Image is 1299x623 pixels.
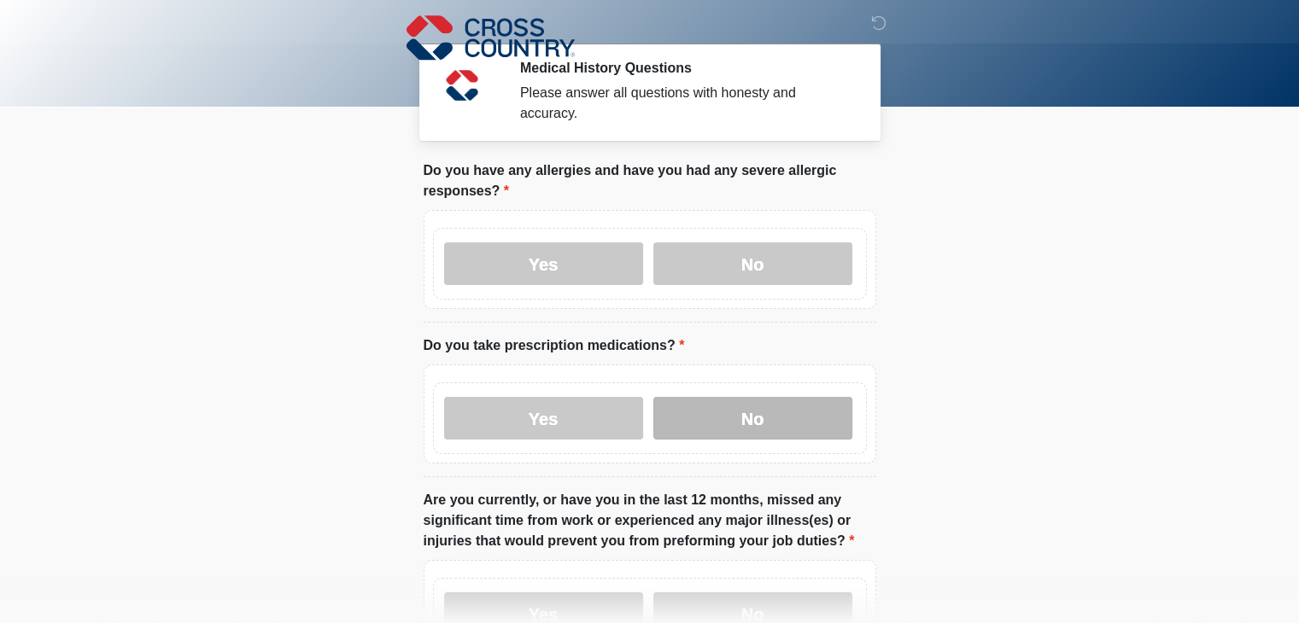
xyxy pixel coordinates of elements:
[653,397,852,440] label: No
[444,242,643,285] label: Yes
[444,397,643,440] label: Yes
[520,83,851,124] div: Please answer all questions with honesty and accuracy.
[424,160,876,201] label: Do you have any allergies and have you had any severe allergic responses?
[424,335,685,356] label: Do you take prescription medications?
[436,60,488,111] img: Agent Avatar
[407,13,576,62] img: Cross Country Logo
[653,242,852,285] label: No
[424,490,876,551] label: Are you currently, or have you in the last 12 months, missed any significant time from work or ex...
